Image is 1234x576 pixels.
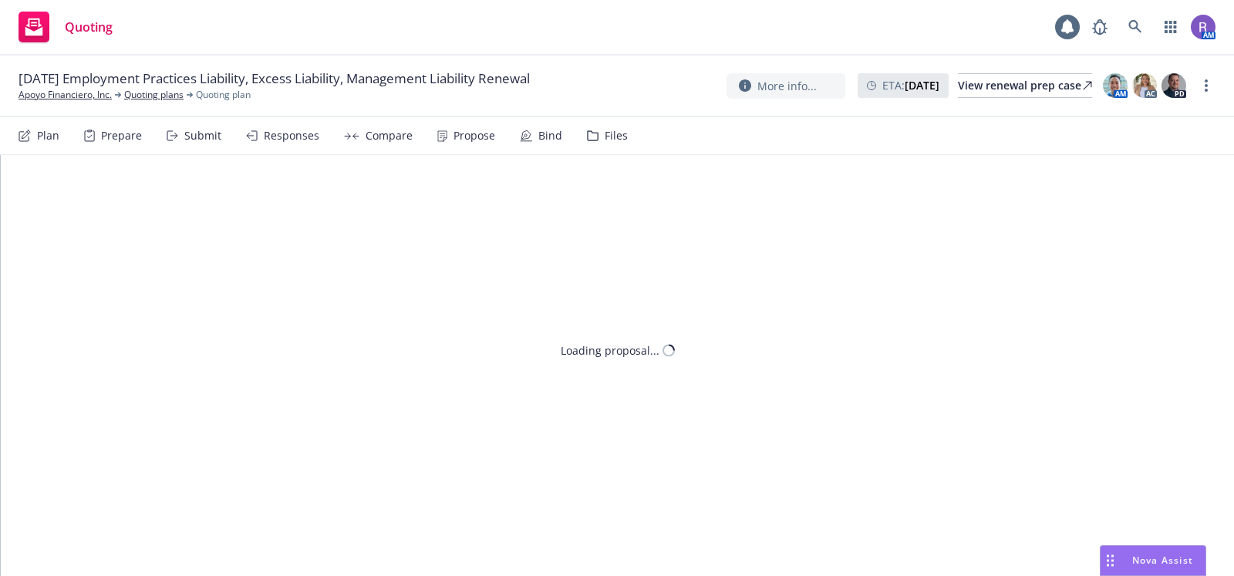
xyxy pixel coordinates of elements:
div: Plan [37,130,59,142]
span: ETA : [882,77,939,93]
img: photo [1103,73,1128,98]
button: Nova Assist [1100,545,1206,576]
img: photo [1162,73,1186,98]
div: View renewal prep case [958,74,1092,97]
div: Files [605,130,628,142]
a: Switch app [1155,12,1186,42]
a: View renewal prep case [958,73,1092,98]
a: Quoting plans [124,88,184,102]
a: Quoting [12,5,119,49]
div: Drag to move [1101,546,1120,575]
a: Search [1120,12,1151,42]
button: More info... [727,73,845,99]
div: Loading proposal... [561,342,659,359]
span: More info... [757,78,817,94]
a: more [1197,76,1215,95]
span: Quoting plan [196,88,251,102]
div: Compare [366,130,413,142]
strong: [DATE] [905,78,939,93]
span: Quoting [65,21,113,33]
a: Report a Bug [1084,12,1115,42]
a: Apoyo Financiero, Inc. [19,88,112,102]
span: [DATE] Employment Practices Liability, Excess Liability, Management Liability Renewal [19,69,530,88]
div: Bind [538,130,562,142]
div: Responses [264,130,319,142]
span: Nova Assist [1132,554,1193,567]
div: Submit [184,130,221,142]
img: photo [1132,73,1157,98]
div: Propose [453,130,495,142]
img: photo [1191,15,1215,39]
div: Prepare [101,130,142,142]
